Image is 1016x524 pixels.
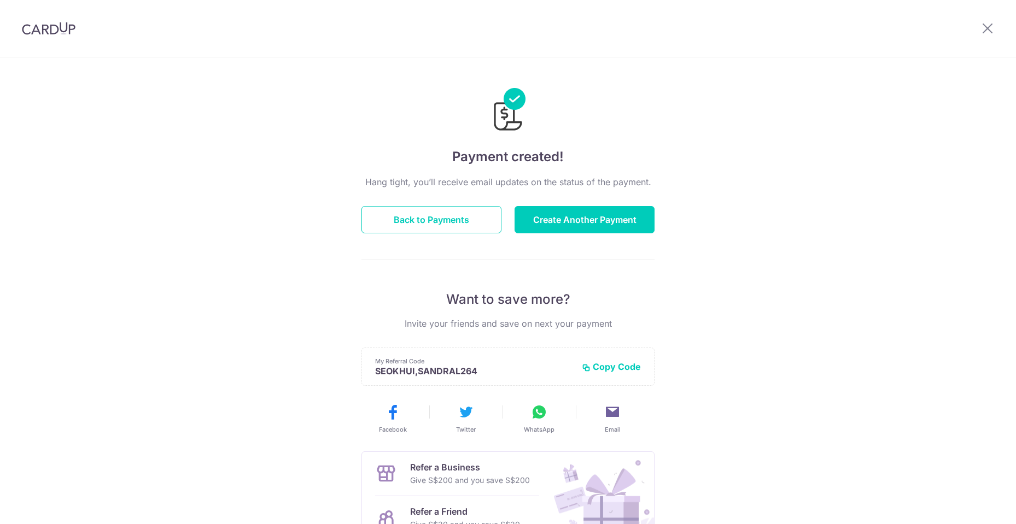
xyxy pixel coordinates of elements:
[22,22,75,35] img: CardUp
[361,147,655,167] h4: Payment created!
[524,425,554,434] span: WhatsApp
[361,317,655,330] p: Invite your friends and save on next your payment
[580,403,645,434] button: Email
[375,357,573,366] p: My Referral Code
[582,361,641,372] button: Copy Code
[410,505,520,518] p: Refer a Friend
[361,291,655,308] p: Want to save more?
[515,206,655,233] button: Create Another Payment
[410,474,530,487] p: Give S$200 and you save S$200
[507,403,571,434] button: WhatsApp
[491,88,525,134] img: Payments
[410,461,530,474] p: Refer a Business
[434,403,498,434] button: Twitter
[375,366,573,376] p: SEOKHUI,SANDRAL264
[605,425,621,434] span: Email
[360,403,425,434] button: Facebook
[456,425,476,434] span: Twitter
[361,206,501,233] button: Back to Payments
[361,175,655,189] p: Hang tight, you’ll receive email updates on the status of the payment.
[379,425,407,434] span: Facebook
